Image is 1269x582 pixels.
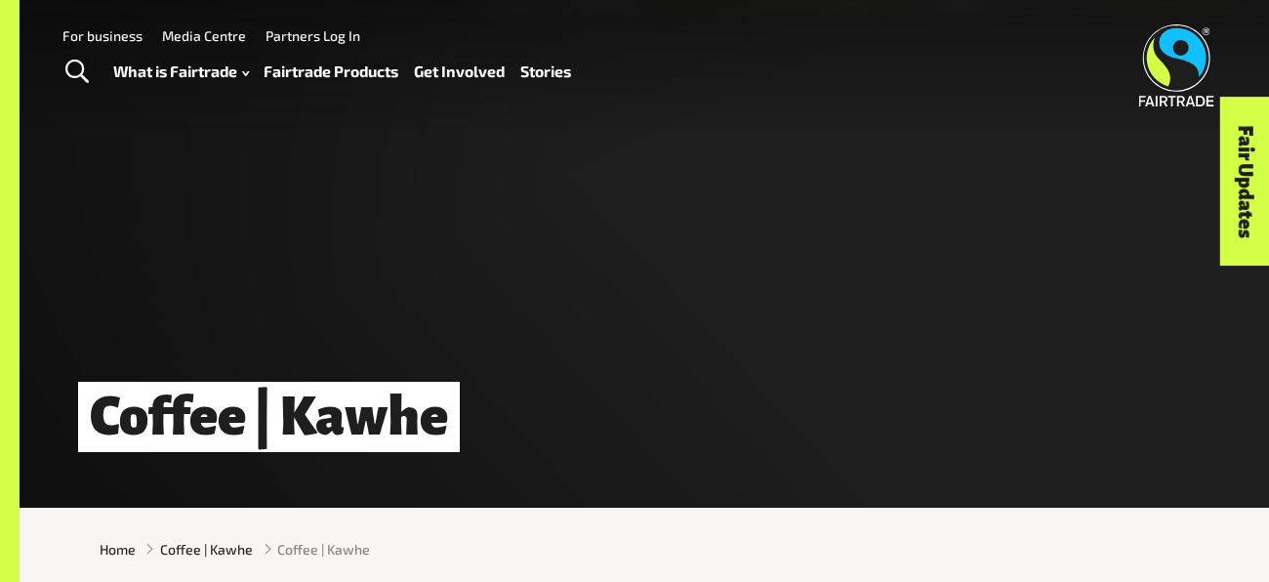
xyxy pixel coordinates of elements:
a: Coffee | Kawhe [160,539,253,560]
a: Stories [520,58,571,86]
img: Fairtrade Australia New Zealand logo [1139,24,1214,106]
a: Partners Log In [266,27,360,44]
a: Fairtrade Products [264,58,398,86]
a: For business [62,27,143,44]
a: Home [100,539,136,560]
a: What is Fairtrade [113,58,249,86]
h1: Coffee | Kawhe [78,382,460,452]
a: Get Involved [414,58,505,86]
span: Coffee | Kawhe [277,539,370,560]
a: Media Centre [162,27,246,44]
a: Toggle Search [53,48,101,97]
